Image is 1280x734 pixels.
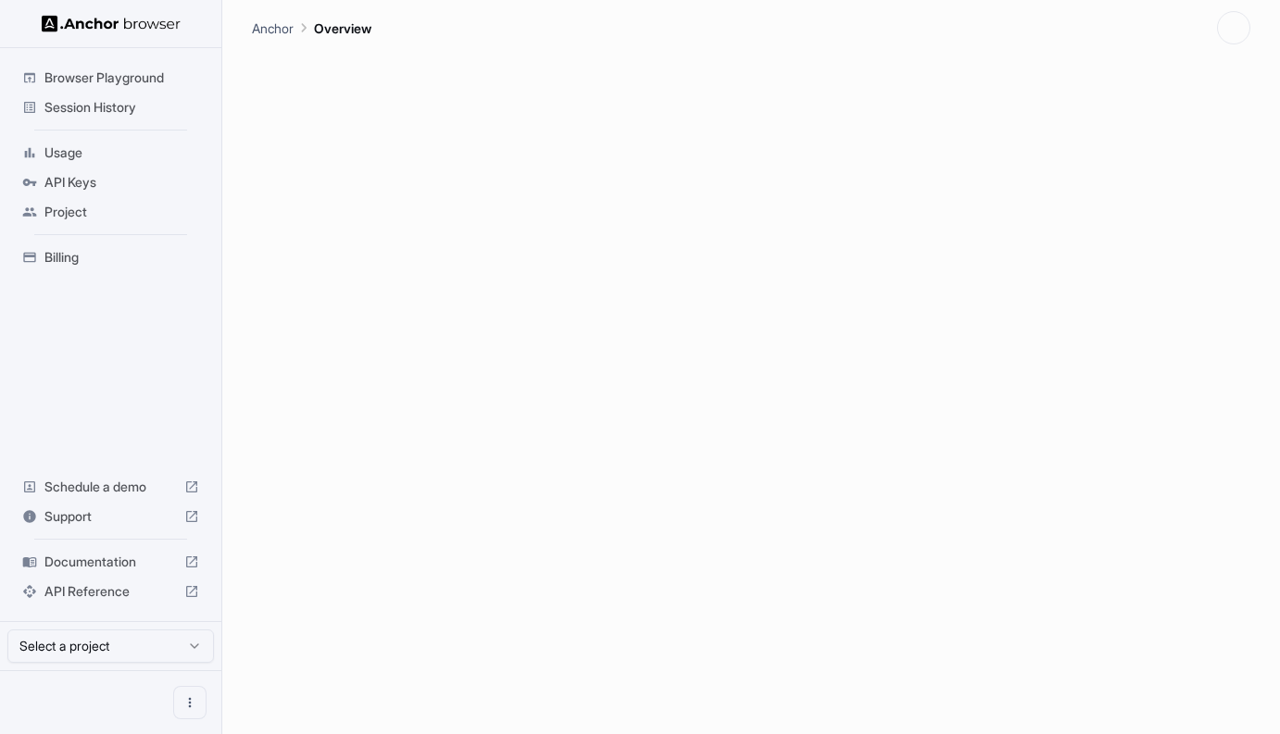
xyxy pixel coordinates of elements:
[42,15,181,32] img: Anchor Logo
[44,248,199,267] span: Billing
[252,19,294,38] p: Anchor
[173,686,207,719] button: Open menu
[15,63,207,93] div: Browser Playground
[44,582,177,601] span: API Reference
[44,143,199,162] span: Usage
[252,18,371,38] nav: breadcrumb
[44,173,199,192] span: API Keys
[314,19,371,38] p: Overview
[44,553,177,571] span: Documentation
[15,547,207,577] div: Documentation
[44,507,177,526] span: Support
[15,168,207,197] div: API Keys
[15,472,207,502] div: Schedule a demo
[15,197,207,227] div: Project
[15,577,207,606] div: API Reference
[15,138,207,168] div: Usage
[44,478,177,496] span: Schedule a demo
[44,68,199,87] span: Browser Playground
[15,93,207,122] div: Session History
[15,502,207,531] div: Support
[44,98,199,117] span: Session History
[15,243,207,272] div: Billing
[44,203,199,221] span: Project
